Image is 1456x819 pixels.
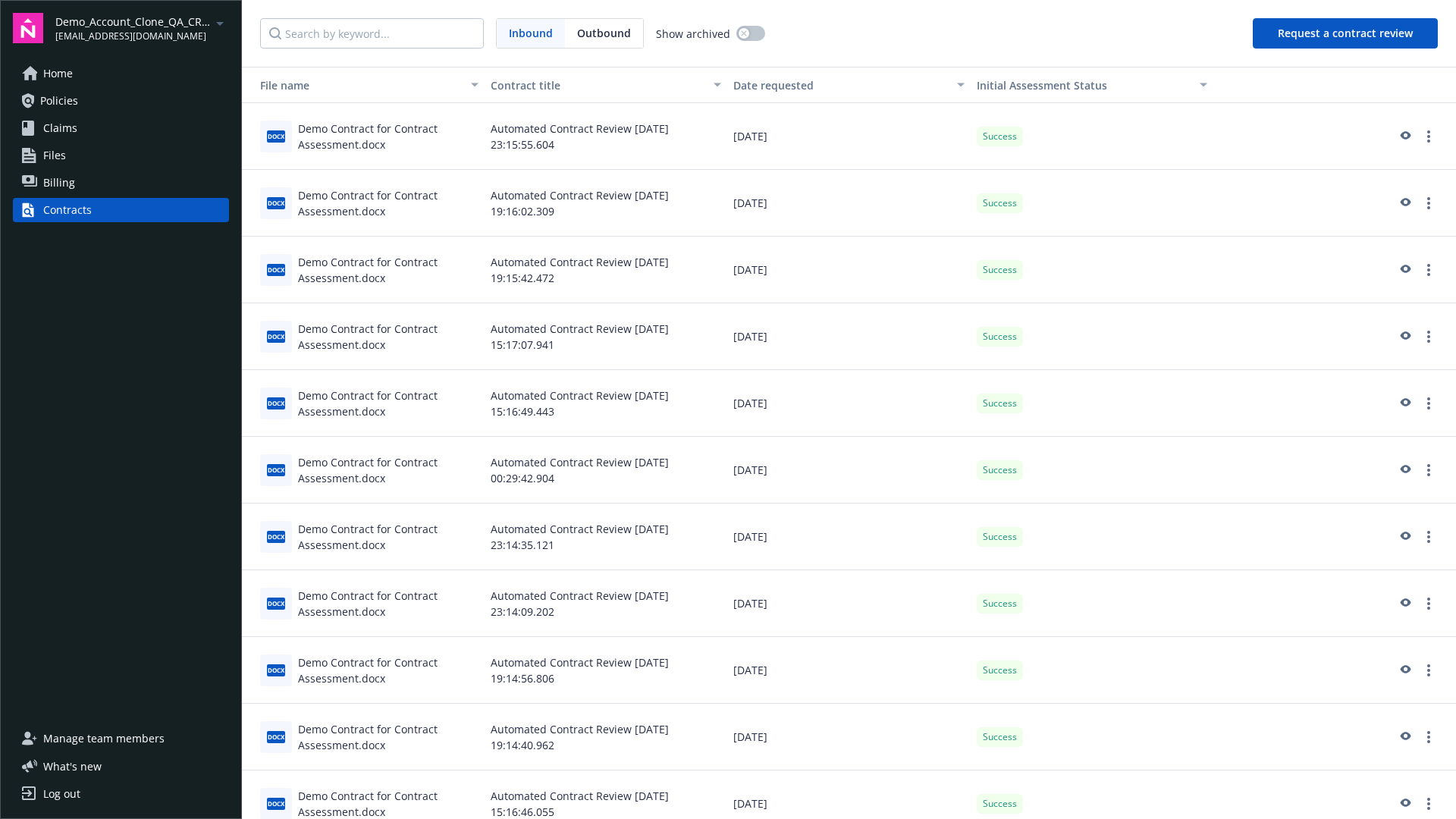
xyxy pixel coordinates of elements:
[43,782,80,806] div: Log out
[1395,728,1414,746] a: preview
[260,18,484,49] input: Search by keyword...
[1395,661,1414,679] a: preview
[267,798,285,809] span: docx
[267,331,285,342] span: docx
[1395,394,1414,413] a: preview
[1420,461,1438,479] a: more
[656,26,730,42] span: Show archived
[727,303,970,370] div: [DATE]
[1420,328,1438,346] a: more
[485,67,727,103] button: Contract title
[485,303,727,370] div: Automated Contract Review [DATE] 15:17:07.941
[267,464,285,475] span: docx
[983,530,1017,544] span: Success
[983,463,1017,477] span: Success
[727,170,970,237] div: [DATE]
[43,758,102,774] span: What ' s new
[485,637,727,704] div: Automated Contract Review [DATE] 19:14:56.806
[733,77,947,93] div: Date requested
[983,597,1017,610] span: Success
[1253,18,1438,49] button: Request a contract review
[298,187,479,219] div: Demo Contract for Contract Assessment.docx
[298,721,479,753] div: Demo Contract for Contract Assessment.docx
[1395,528,1414,546] a: preview
[1420,194,1438,212] a: more
[267,264,285,275] span: docx
[727,370,970,437] div: [DATE]
[13,726,229,751] a: Manage team members
[248,77,462,93] div: Toggle SortBy
[1395,328,1414,346] a: preview
[55,13,229,43] button: Demo_Account_Clone_QA_CR_Tests_Demo[EMAIL_ADDRESS][DOMAIN_NAME]arrowDropDown
[983,130,1017,143] span: Success
[267,130,285,142] span: docx
[1420,595,1438,613] a: more
[1395,595,1414,613] a: preview
[727,637,970,704] div: [DATE]
[267,664,285,676] span: docx
[727,67,970,103] button: Date requested
[1395,261,1414,279] a: preview
[13,61,229,86] a: Home
[1420,394,1438,413] a: more
[485,237,727,303] div: Automated Contract Review [DATE] 19:15:42.472
[298,454,479,486] div: Demo Contract for Contract Assessment.docx
[298,388,479,419] div: Demo Contract for Contract Assessment.docx
[43,143,66,168] span: Files
[983,397,1017,410] span: Success
[1420,795,1438,813] a: more
[727,570,970,637] div: [DATE]
[55,14,211,30] span: Demo_Account_Clone_QA_CR_Tests_Demo
[727,237,970,303] div: [DATE]
[298,254,479,286] div: Demo Contract for Contract Assessment.docx
[1420,261,1438,279] a: more
[983,797,1017,811] span: Success
[298,654,479,686] div: Demo Contract for Contract Assessment.docx
[983,263,1017,277] span: Success
[565,19,643,48] span: Outbound
[43,116,77,140] span: Claims
[43,61,73,86] span: Home
[977,78,1107,93] span: Initial Assessment Status
[727,103,970,170] div: [DATE]
[40,89,78,113] span: Policies
[485,370,727,437] div: Automated Contract Review [DATE] 15:16:49.443
[43,726,165,751] span: Manage team members
[248,77,462,93] div: File name
[1420,127,1438,146] a: more
[485,704,727,770] div: Automated Contract Review [DATE] 19:14:40.962
[267,731,285,742] span: docx
[983,730,1017,744] span: Success
[983,664,1017,677] span: Success
[727,504,970,570] div: [DATE]
[13,13,43,43] img: navigator-logo.svg
[13,171,229,195] a: Billing
[485,504,727,570] div: Automated Contract Review [DATE] 23:14:35.121
[1420,528,1438,546] a: more
[509,25,553,41] span: Inbound
[13,758,126,774] button: What's new
[298,588,479,620] div: Demo Contract for Contract Assessment.docx
[13,198,229,222] a: Contracts
[13,89,229,113] a: Policies
[1420,728,1438,746] a: more
[267,598,285,609] span: docx
[267,531,285,542] span: docx
[491,77,704,93] div: Contract title
[485,170,727,237] div: Automated Contract Review [DATE] 19:16:02.309
[13,116,229,140] a: Claims
[13,143,229,168] a: Files
[1395,461,1414,479] a: preview
[211,14,229,32] a: arrowDropDown
[977,77,1191,93] div: Toggle SortBy
[43,198,92,222] div: Contracts
[1395,127,1414,146] a: preview
[298,121,479,152] div: Demo Contract for Contract Assessment.docx
[1395,194,1414,212] a: preview
[497,19,565,48] span: Inbound
[55,30,211,43] span: [EMAIL_ADDRESS][DOMAIN_NAME]
[485,437,727,504] div: Automated Contract Review [DATE] 00:29:42.904
[727,437,970,504] div: [DATE]
[298,321,479,353] div: Demo Contract for Contract Assessment.docx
